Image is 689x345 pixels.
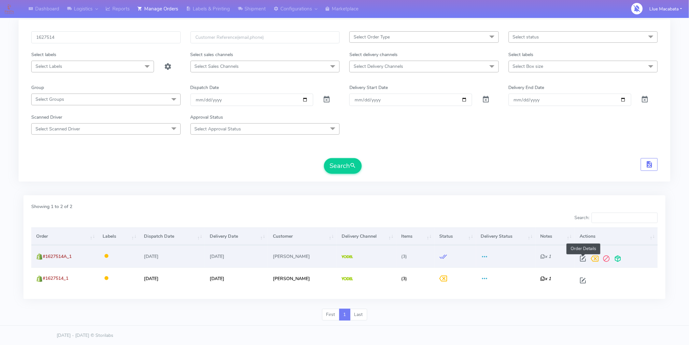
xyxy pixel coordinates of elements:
span: (3) [401,276,407,282]
td: [PERSON_NAME] [268,267,337,289]
img: shopify.png [36,253,43,260]
td: [DATE] [139,267,205,289]
i: x 1 [541,276,551,282]
label: Select labels [509,51,534,58]
th: Order: activate to sort column ascending [31,228,98,245]
img: Yodel [342,277,353,280]
span: Select Order Type [354,34,390,40]
img: Yodel [342,255,353,259]
span: Select Approval Status [195,126,241,132]
span: Select Labels [35,63,62,69]
label: Dispatch Date [190,84,219,91]
input: Search: [592,213,658,223]
button: Search [324,158,362,174]
span: Select Scanned Driver [35,126,80,132]
input: Order Id [31,31,181,43]
span: (3) [401,253,407,260]
label: Search: [574,213,658,223]
th: Delivery Status: activate to sort column ascending [476,228,536,245]
th: Delivery Channel: activate to sort column ascending [337,228,396,245]
span: Select Sales Channels [195,63,239,69]
td: [DATE] [205,245,268,267]
th: Status: activate to sort column ascending [434,228,476,245]
label: Select labels [31,51,56,58]
label: Delivery Start Date [349,84,388,91]
img: shopify.png [36,276,43,282]
span: Select Groups [35,96,64,102]
label: Delivery End Date [509,84,544,91]
span: Select Box size [513,63,543,69]
span: #1627514_1 [43,275,68,281]
td: [DATE] [205,267,268,289]
td: [DATE] [139,245,205,267]
label: Select delivery channels [349,51,398,58]
th: Customer: activate to sort column ascending [268,228,337,245]
th: Notes: activate to sort column ascending [536,228,575,245]
label: Select sales channels [190,51,233,58]
label: Scanned Driver [31,114,62,121]
label: Approval Status [190,114,223,121]
i: x 1 [541,253,551,260]
td: [PERSON_NAME] [268,245,337,267]
th: Labels: activate to sort column ascending [98,228,139,245]
th: Delivery Date: activate to sort column ascending [205,228,268,245]
label: Group [31,84,44,91]
span: Select status [513,34,539,40]
label: Showing 1 to 2 of 2 [31,203,72,210]
th: Items: activate to sort column ascending [396,228,434,245]
span: Select Delivery Channels [354,63,403,69]
a: 1 [339,309,350,321]
th: Actions: activate to sort column ascending [575,228,658,245]
input: Customer Reference(email,phone) [190,31,340,43]
span: #1627514A_1 [43,253,72,260]
button: Llue Macabata [645,2,687,16]
th: Dispatch Date: activate to sort column ascending [139,228,205,245]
